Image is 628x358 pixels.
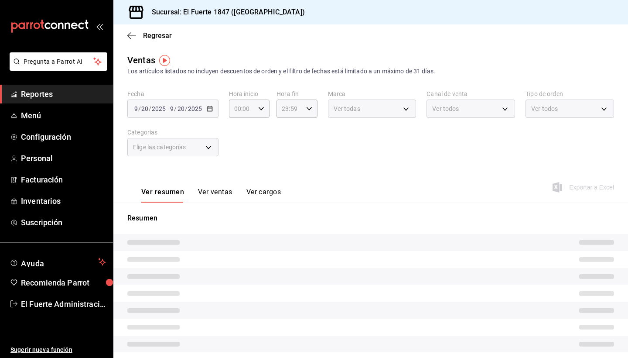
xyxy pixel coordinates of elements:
span: Inventarios [21,195,106,207]
span: - [167,105,169,112]
span: / [138,105,141,112]
span: Menú [21,110,106,121]
span: Configuración [21,131,106,143]
button: Regresar [127,31,172,40]
button: Ver cargos [246,188,281,203]
button: Ver ventas [198,188,232,203]
p: Resumen [127,213,614,224]
span: Regresar [143,31,172,40]
button: open_drawer_menu [96,23,103,30]
label: Fecha [127,91,218,97]
img: Tooltip marker [159,55,170,66]
span: / [149,105,151,112]
span: Reportes [21,88,106,100]
input: ---- [188,105,202,112]
span: Recomienda Parrot [21,277,106,289]
label: Hora fin [276,91,317,97]
div: navigation tabs [141,188,281,203]
span: Ver todos [432,104,459,113]
div: Los artículos listados no incluyen descuentos de orden y el filtro de fechas está limitado a un m... [127,67,614,76]
span: / [174,105,177,112]
span: Elige las categorías [133,143,186,151]
h3: Sucursal: El Fuerte 1847 ([GEOGRAPHIC_DATA]) [145,7,305,17]
span: Facturación [21,174,106,186]
div: Ventas [127,54,155,67]
input: -- [134,105,138,112]
label: Tipo de orden [526,91,614,97]
label: Hora inicio [229,91,270,97]
label: Categorías [127,129,218,135]
button: Pregunta a Parrot AI [10,52,107,71]
input: ---- [151,105,166,112]
a: Pregunta a Parrot AI [6,63,107,72]
span: Pregunta a Parrot AI [24,57,94,66]
span: Ayuda [21,257,95,267]
span: Personal [21,152,106,164]
span: Ver todos [531,104,558,113]
label: Canal de venta [427,91,515,97]
button: Ver resumen [141,188,184,203]
label: Marca [328,91,416,97]
span: Sugerir nueva función [10,345,106,355]
span: Suscripción [21,217,106,228]
span: / [185,105,188,112]
input: -- [177,105,185,112]
input: -- [141,105,149,112]
span: Ver todas [334,104,360,113]
span: El Fuerte Administración [21,298,106,310]
input: -- [170,105,174,112]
